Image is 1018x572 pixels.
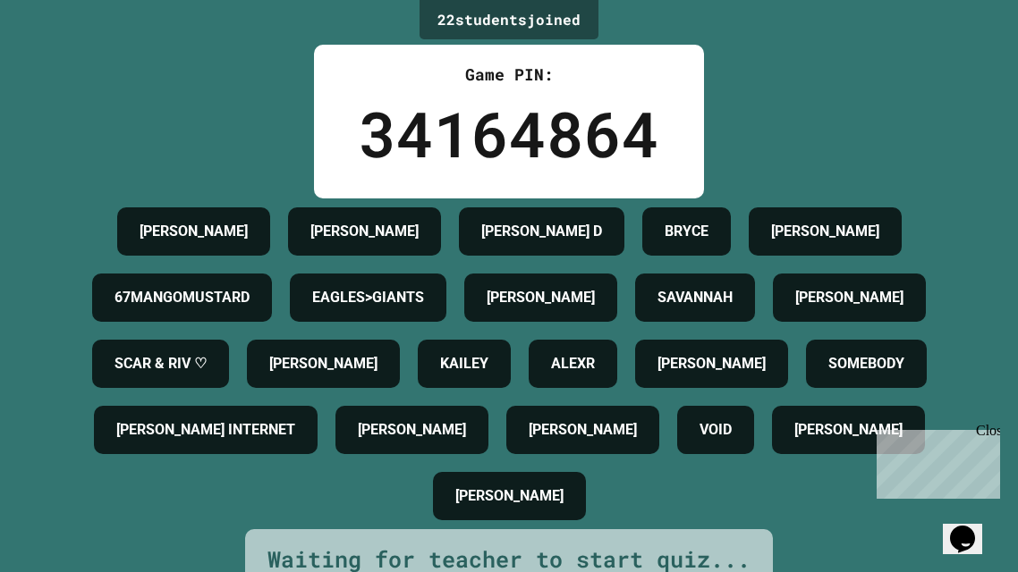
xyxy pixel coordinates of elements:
div: Game PIN: [359,63,659,87]
iframe: chat widget [943,500,1000,554]
h4: [PERSON_NAME] [269,353,378,374]
h4: [PERSON_NAME] [358,419,466,441]
h4: [PERSON_NAME] [310,221,419,242]
h4: [PERSON_NAME] [140,221,248,242]
h4: SCAR & RIV ♡ [115,353,207,374]
div: Chat with us now!Close [7,7,123,114]
h4: SOMEBODY [828,353,904,374]
div: 34164864 [359,87,659,181]
h4: ALEXR [551,353,595,374]
h4: [PERSON_NAME] [794,419,903,441]
h4: KAILEY [440,353,488,374]
h4: SAVANNAH [657,287,733,308]
h4: [PERSON_NAME] [795,287,903,308]
h4: 67MANGOMUSTARD [115,287,250,308]
h4: [PERSON_NAME] D [481,221,602,242]
h4: [PERSON_NAME] [455,485,564,507]
h4: [PERSON_NAME] [657,353,766,374]
h4: BRYCE [665,221,708,242]
h4: [PERSON_NAME] INTERNET [116,419,295,441]
h4: [PERSON_NAME] [771,221,879,242]
h4: EAGLES>GIANTS [312,287,424,308]
iframe: chat widget [870,423,1000,499]
h4: VOID [700,419,732,441]
h4: [PERSON_NAME] [487,287,595,308]
h4: [PERSON_NAME] [529,419,637,441]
